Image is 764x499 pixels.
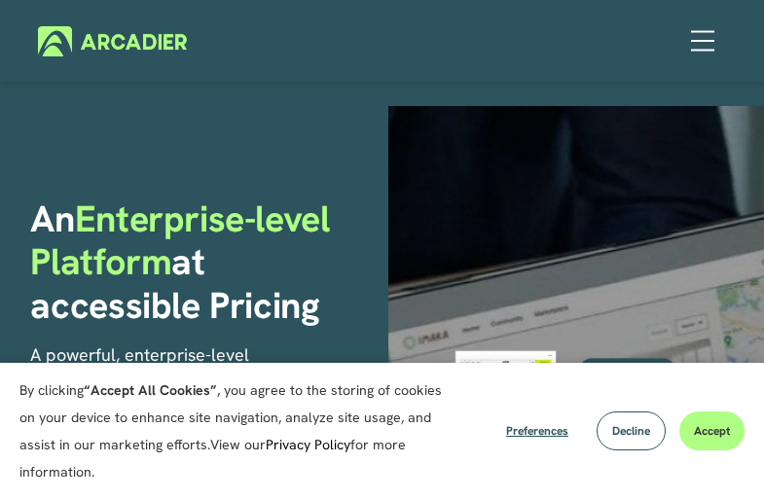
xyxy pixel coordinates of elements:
span: Decline [612,423,650,439]
button: Preferences [491,411,583,450]
span: Preferences [506,423,568,439]
a: Privacy Policy [266,436,350,453]
button: Decline [597,411,666,450]
strong: “Accept All Cookies” [84,381,217,399]
p: By clicking , you agree to the storing of cookies on your device to enhance site navigation, anal... [19,376,443,485]
span: Enterprise-level Platform [30,195,339,285]
img: Arcadier [38,26,187,56]
h1: An at accessible Pricing [30,197,375,327]
iframe: Chat Widget [667,406,764,499]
